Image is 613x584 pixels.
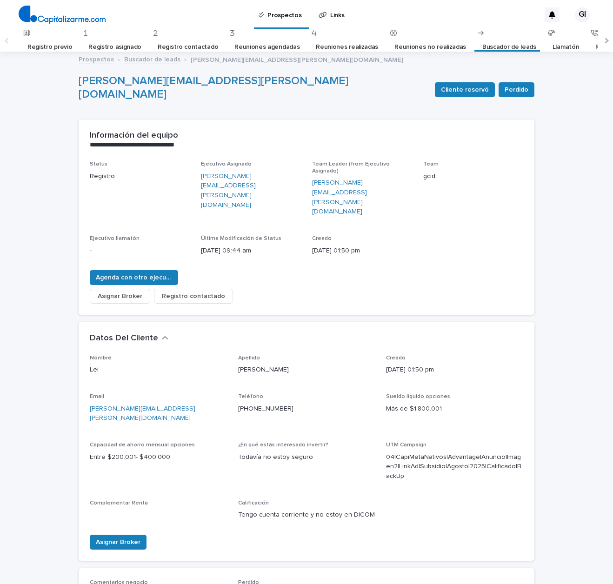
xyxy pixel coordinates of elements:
[201,246,301,256] p: [DATE] 09:44 am
[90,161,107,167] span: Status
[90,172,190,181] p: Registro
[79,75,348,100] a: [PERSON_NAME][EMAIL_ADDRESS][PERSON_NAME][DOMAIN_NAME]
[96,273,172,282] span: Agenda con otro ejecutivo
[27,36,72,58] a: Registro previo
[312,236,332,241] span: Creado
[441,85,489,94] span: Cliente reservó
[238,394,263,399] span: Teléfono
[234,36,300,58] a: Reuniones agendadas
[90,236,140,241] span: Ejecutivo llamatón
[238,452,375,462] p: Todavía no estoy seguro
[191,54,403,64] p: [PERSON_NAME][EMAIL_ADDRESS][PERSON_NAME][DOMAIN_NAME]
[96,538,140,547] span: Asignar Broker
[201,172,301,210] a: [PERSON_NAME][EMAIL_ADDRESS][PERSON_NAME][DOMAIN_NAME]
[423,161,439,167] span: Team
[423,172,523,181] p: gcid
[90,270,178,285] button: Agenda con otro ejecutivo
[19,6,106,24] img: 4arMvv9wSvmHTHbXwTim
[154,289,233,304] button: Registro contactado
[90,510,227,520] p: -
[312,161,390,173] span: Team Leader (from Ejecutivo Asignado)
[238,510,375,520] p: Tengo cuenta corriente y no estoy en DICOM
[90,333,158,344] h2: Datos Del Cliente
[162,292,225,301] span: Registro contactado
[79,53,114,64] a: Prospectos
[312,178,412,217] a: [PERSON_NAME][EMAIL_ADDRESS][PERSON_NAME][DOMAIN_NAME]
[238,500,269,506] span: Calificación
[238,365,375,375] p: [PERSON_NAME]
[482,36,536,58] a: Buscador de leads
[499,82,534,97] button: Perdido
[90,442,195,448] span: Capacidad de ahorro mensual opciones
[394,36,466,58] a: Reuniones no realizadas
[90,333,168,344] button: Datos Del Cliente
[201,161,252,167] span: Ejecutivo Asignado
[238,355,260,361] span: Apellido
[553,36,580,58] a: Llamatón
[90,500,148,506] span: Complementar Renta
[98,292,142,301] span: Asignar Broker
[238,442,328,448] span: ¿En qué estás interesado invertir?
[90,131,178,141] h2: Información del equipo
[90,355,112,361] span: Nombre
[386,404,523,414] p: Más de $1.800.001
[90,289,150,304] button: Asignar Broker
[90,365,227,375] p: Lei
[124,53,180,64] a: Buscador de leads
[435,82,495,97] button: Cliente reservó
[386,365,523,375] p: [DATE] 01:50 pm
[158,36,218,58] a: Registro contactado
[201,236,281,241] span: Última Modificación de Status
[386,355,406,361] span: Creado
[386,442,426,448] span: UTM Campaign
[386,452,523,481] p: 04|CapiMetaNativos|Advantage|Anuncio|Imagen2|LinkAd|Subsidio|Agosto|2025|Calificado|BackUp
[90,535,147,550] button: Asignar Broker
[316,36,378,58] a: Reuniones realizadas
[88,36,141,58] a: Registro asignado
[312,246,412,256] p: [DATE] 01:50 pm
[505,85,528,94] span: Perdido
[90,246,190,256] p: -
[386,394,450,399] span: Sueldo líquido opciones
[90,394,104,399] span: Email
[238,405,293,412] a: [PHONE_NUMBER]
[90,452,227,462] p: Entre $200.001- $400.000
[575,7,590,22] div: GI
[90,405,195,422] a: [PERSON_NAME][EMAIL_ADDRESS][PERSON_NAME][DOMAIN_NAME]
